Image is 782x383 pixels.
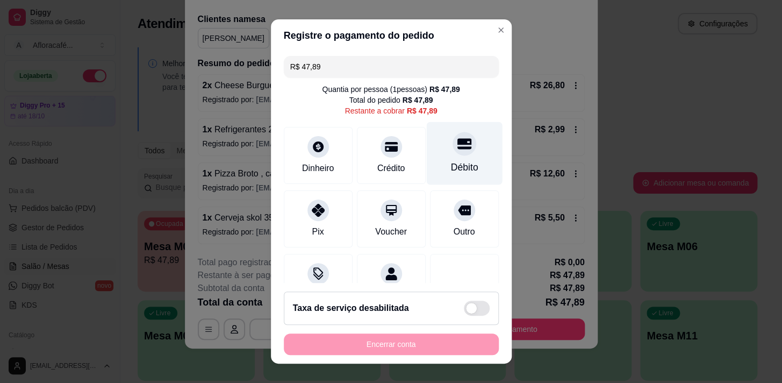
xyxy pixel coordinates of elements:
[349,95,433,105] div: Total do pedido
[492,22,510,39] button: Close
[429,84,460,95] div: R$ 47,89
[345,105,437,116] div: Restante a cobrar
[407,105,437,116] div: R$ 47,89
[403,95,433,105] div: R$ 47,89
[271,19,512,52] header: Registre o pagamento do pedido
[312,225,324,238] div: Pix
[453,225,475,238] div: Outro
[377,162,405,175] div: Crédito
[322,84,460,95] div: Quantia por pessoa ( 1 pessoas)
[293,302,409,315] h2: Taxa de serviço desabilitada
[450,160,478,174] div: Débito
[375,225,407,238] div: Voucher
[302,162,334,175] div: Dinheiro
[290,56,492,77] input: Ex.: hambúrguer de cordeiro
